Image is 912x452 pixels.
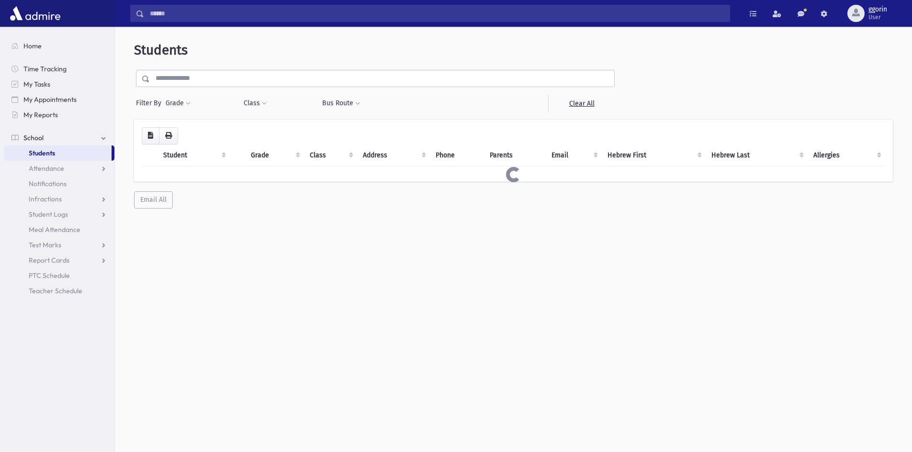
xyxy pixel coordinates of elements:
[4,145,112,161] a: Students
[322,95,360,112] button: Bus Route
[4,130,114,145] a: School
[23,110,58,119] span: My Reports
[357,144,430,166] th: Address
[4,38,114,54] a: Home
[29,241,61,249] span: Test Marks
[23,95,77,104] span: My Appointments
[4,253,114,268] a: Report Cards
[29,195,62,203] span: Infractions
[23,80,50,88] span: My Tasks
[4,161,114,176] a: Attendance
[4,237,114,253] a: Test Marks
[136,98,165,108] span: Filter By
[29,287,82,295] span: Teacher Schedule
[29,149,55,157] span: Students
[29,179,67,188] span: Notifications
[4,61,114,77] a: Time Tracking
[29,225,80,234] span: Meal Attendance
[165,95,191,112] button: Grade
[4,222,114,237] a: Meal Attendance
[134,191,173,209] button: Email All
[868,6,887,13] span: ggorin
[4,207,114,222] a: Student Logs
[159,127,178,144] button: Print
[158,144,230,166] th: Student
[808,144,885,166] th: Allergies
[134,42,188,58] span: Students
[548,95,615,112] a: Clear All
[4,176,114,191] a: Notifications
[304,144,358,166] th: Class
[4,268,114,283] a: PTC Schedule
[4,191,114,207] a: Infractions
[706,144,808,166] th: Hebrew Last
[245,144,304,166] th: Grade
[4,77,114,92] a: My Tasks
[4,92,114,107] a: My Appointments
[4,107,114,122] a: My Reports
[23,133,44,142] span: School
[142,127,159,144] button: CSV
[868,13,887,21] span: User
[144,5,730,22] input: Search
[430,144,484,166] th: Phone
[8,4,63,23] img: AdmirePro
[546,144,602,166] th: Email
[29,210,68,219] span: Student Logs
[29,164,64,173] span: Attendance
[484,144,546,166] th: Parents
[23,65,67,73] span: Time Tracking
[23,42,42,50] span: Home
[29,256,69,265] span: Report Cards
[4,283,114,298] a: Teacher Schedule
[29,271,70,280] span: PTC Schedule
[602,144,705,166] th: Hebrew First
[243,95,267,112] button: Class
